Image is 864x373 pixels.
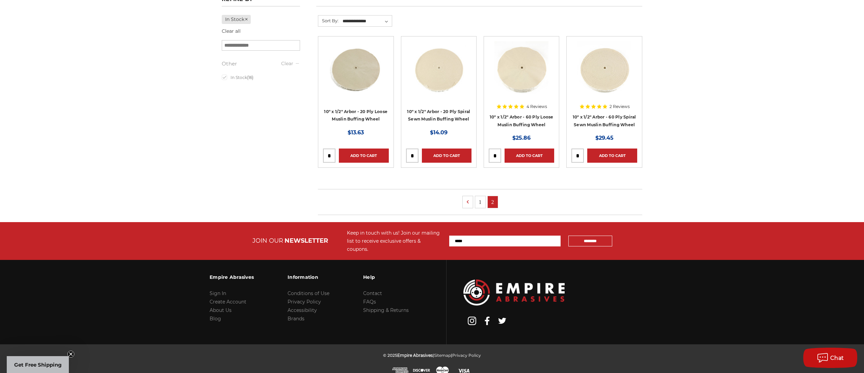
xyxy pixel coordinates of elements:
a: FAQs [363,299,376,305]
h3: Information [288,270,329,284]
a: Shipping & Returns [363,307,409,313]
div: Keep in touch with us! Join our mailing list to receive exclusive offers & coupons. [347,229,442,253]
a: Blog [210,316,221,322]
span: Empire Abrasives [397,353,433,358]
span: NEWSLETTER [285,237,328,244]
p: © 2025 | | [383,351,481,359]
span: Chat [830,355,844,361]
a: In Stock [222,15,251,24]
a: 10 inch extra thick 60 ply loose muslin cotton buffing wheel [489,41,554,107]
a: Add to Cart [587,149,637,163]
button: Chat [803,348,857,368]
a: Brands [288,316,304,322]
span: 4 Reviews [526,105,547,109]
a: 10" x 1/2" Arbor - 60 Ply Spiral Sewn Muslin Buffing Wheel [573,114,636,127]
a: Sign In [210,290,226,296]
label: Sort By: [318,16,339,26]
img: 10 inch extra thick 60 ply loose muslin cotton buffing wheel [494,41,548,95]
a: 2 [488,196,498,208]
a: Privacy Policy [452,353,481,358]
select: Sort By: [342,16,392,26]
a: Add to Cart [505,149,554,163]
a: 10" x 1/2" Arbor - 60 Ply Spiral Sewn Muslin Buffing Wheel [571,41,637,107]
div: Get Free ShippingClose teaser [7,356,69,373]
a: Contact [363,290,382,296]
span: $14.09 [430,129,448,136]
img: 10 inch buffing wheel spiral sewn 20 ply [412,41,466,95]
a: 10" x 1/2" Arbor - 60 Ply Loose Muslin Buffing Wheel [490,114,553,127]
a: Add to Cart [422,149,471,163]
img: 10" x 1/2" arbor hole cotton loose buffing wheel 20 ply [329,41,383,95]
h5: Other [222,60,300,68]
a: Conditions of Use [288,290,329,296]
h3: Help [363,270,409,284]
span: Get Free Shipping [14,362,62,368]
a: 10" x 1/2" Arbor - 20 Ply Spiral Sewn Muslin Buffing Wheel [407,109,470,122]
button: Close teaser [67,351,74,357]
a: Accessibility [288,307,317,313]
h3: Empire Abrasives [210,270,254,284]
span: $25.86 [512,135,531,141]
a: 1 [475,196,485,208]
a: Create Account [210,299,246,305]
a: Privacy Policy [288,299,321,305]
a: Sitemap [434,353,451,358]
span: $13.63 [348,129,364,136]
a: Clear all [222,28,241,34]
a: 10" x 1/2" arbor hole cotton loose buffing wheel 20 ply [323,41,388,107]
a: 10 inch buffing wheel spiral sewn 20 ply [406,41,471,107]
a: About Us [210,307,232,313]
span: JOIN OUR [252,237,283,244]
span: $29.45 [595,135,614,141]
img: Empire Abrasives Logo Image [463,279,565,305]
img: 10" x 1/2" Arbor - 60 Ply Spiral Sewn Muslin Buffing Wheel [577,41,631,95]
span: 2 Reviews [610,105,630,109]
a: Add to Cart [339,149,388,163]
a: 10" x 1/2" Arbor - 20 Ply Loose Muslin Buffing Wheel [324,109,387,122]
